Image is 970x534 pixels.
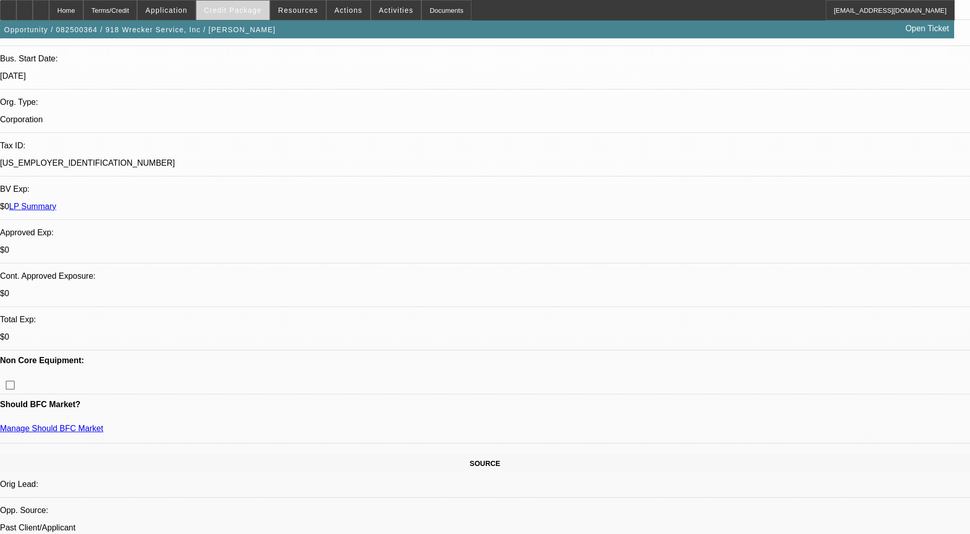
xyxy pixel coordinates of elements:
button: Actions [327,1,370,20]
span: Resources [278,6,318,14]
button: Credit Package [196,1,269,20]
span: Application [145,6,187,14]
button: Activities [371,1,421,20]
span: Actions [334,6,363,14]
a: Open Ticket [901,20,953,37]
span: Credit Package [204,6,262,14]
a: LP Summary [9,202,56,211]
button: Resources [270,1,326,20]
span: Activities [379,6,414,14]
span: SOURCE [470,459,501,468]
span: Opportunity / 082500364 / 918 Wrecker Service, Inc / [PERSON_NAME] [4,26,276,34]
button: Application [138,1,195,20]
